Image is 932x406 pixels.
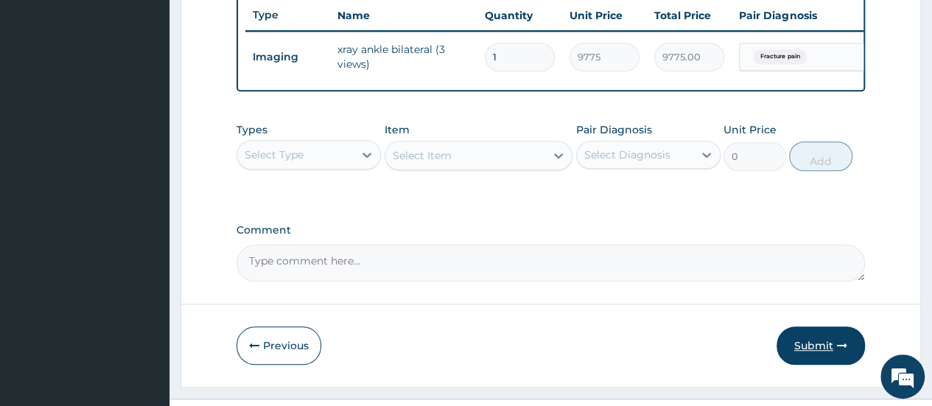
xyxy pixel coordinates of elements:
div: Select Type [245,147,304,162]
span: Fracture pain [753,49,807,64]
th: Unit Price [562,1,647,30]
button: Previous [236,326,321,365]
th: Type [245,1,330,29]
label: Unit Price [723,122,777,137]
label: Comment [236,224,865,237]
img: d_794563401_company_1708531726252_794563401 [27,74,60,111]
div: Chat with us now [77,83,248,102]
label: Types [236,124,267,136]
th: Pair Diagnosis [732,1,894,30]
th: Quantity [477,1,562,30]
span: We're online! [85,113,203,262]
td: Imaging [245,43,330,71]
th: Name [330,1,477,30]
div: Select Diagnosis [584,147,670,162]
label: Item [385,122,410,137]
button: Submit [777,326,865,365]
button: Add [789,141,852,171]
textarea: Type your message and hit 'Enter' [7,259,281,310]
th: Total Price [647,1,732,30]
div: Minimize live chat window [242,7,277,43]
td: xray ankle bilateral (3 views) [330,35,477,79]
label: Pair Diagnosis [576,122,652,137]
